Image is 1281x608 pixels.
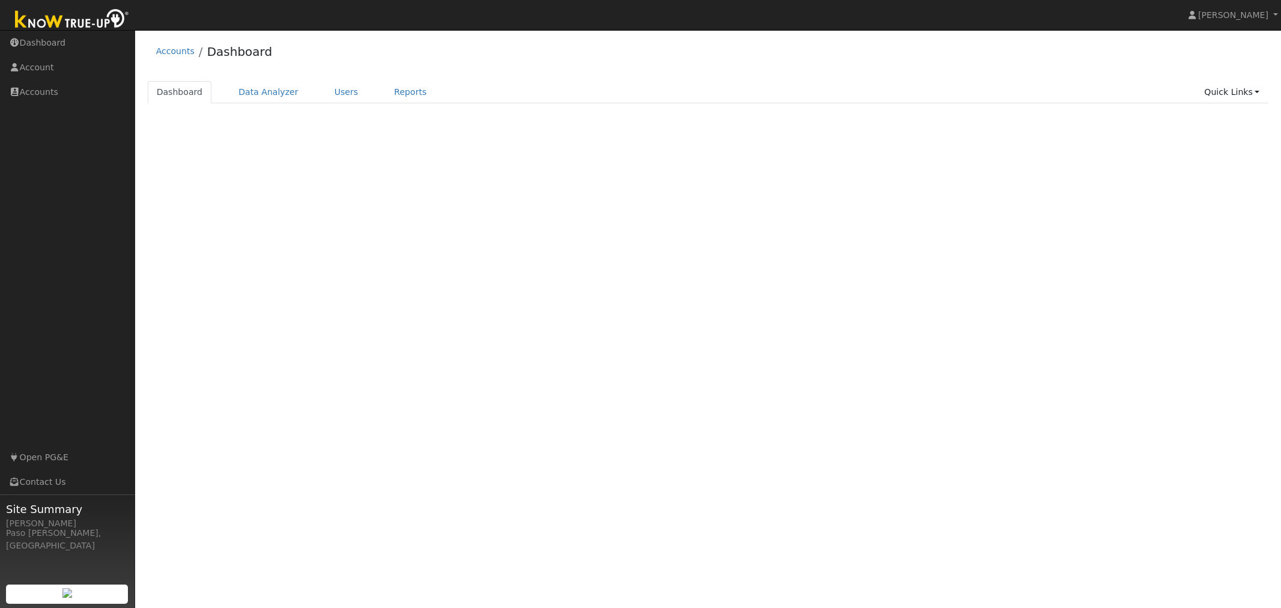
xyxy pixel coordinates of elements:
a: Data Analyzer [229,81,307,103]
a: Dashboard [207,44,273,59]
span: [PERSON_NAME] [1198,10,1268,20]
div: [PERSON_NAME] [6,517,129,530]
a: Dashboard [148,81,212,103]
img: retrieve [62,588,72,598]
a: Accounts [156,46,195,56]
img: Know True-Up [9,7,135,34]
a: Quick Links [1195,81,1268,103]
a: Users [326,81,368,103]
a: Reports [385,81,435,103]
div: Paso [PERSON_NAME], [GEOGRAPHIC_DATA] [6,527,129,552]
span: Site Summary [6,501,129,517]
